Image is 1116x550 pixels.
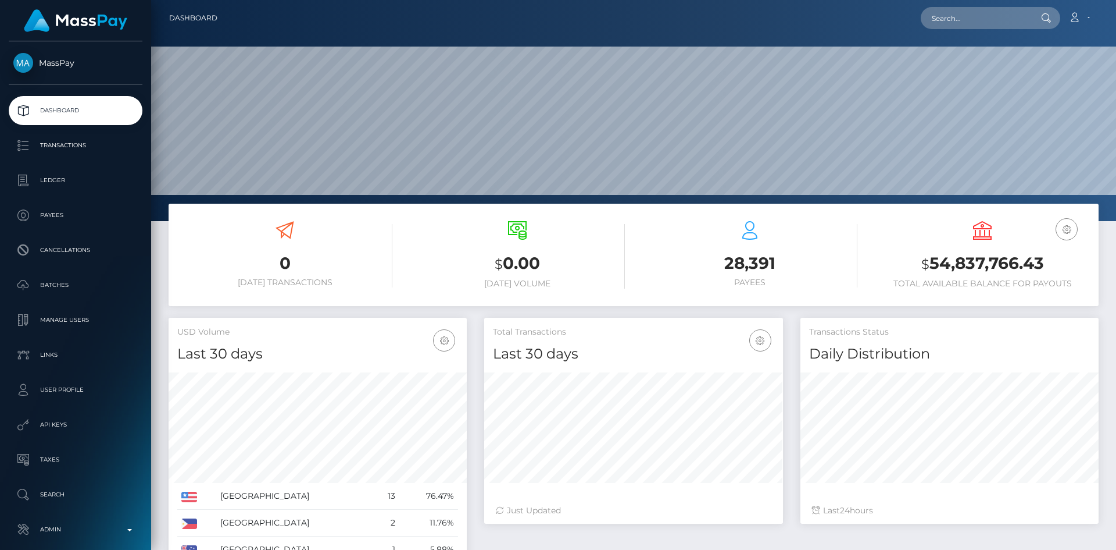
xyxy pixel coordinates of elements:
input: Search... [921,7,1030,29]
h6: Total Available Balance for Payouts [875,279,1090,289]
a: Ledger [9,166,142,195]
h6: Payees [642,278,857,288]
a: Admin [9,515,142,544]
td: [GEOGRAPHIC_DATA] [216,483,374,510]
div: Last hours [812,505,1087,517]
p: Links [13,346,138,364]
span: 24 [840,505,850,516]
p: Payees [13,207,138,224]
p: Batches [13,276,138,294]
img: MassPay Logo [24,9,127,32]
img: US.png [181,492,197,502]
td: [GEOGRAPHIC_DATA] [216,510,374,537]
a: Transactions [9,131,142,160]
td: 11.76% [399,510,458,537]
h3: 0 [177,252,392,275]
a: Dashboard [9,96,142,125]
p: Cancellations [13,242,138,259]
a: Payees [9,201,142,230]
td: 13 [374,483,399,510]
p: Manage Users [13,311,138,329]
small: $ [495,256,503,272]
img: PH.png [181,519,197,529]
p: Search [13,486,138,503]
h5: USD Volume [177,327,458,338]
div: Just Updated [496,505,771,517]
small: $ [921,256,929,272]
p: Dashboard [13,102,138,119]
a: Links [9,340,142,370]
span: MassPay [9,58,142,68]
h4: Last 30 days [177,344,458,364]
h4: Last 30 days [493,344,774,364]
h6: [DATE] Volume [410,279,625,289]
h5: Transactions Status [809,327,1090,338]
a: Manage Users [9,306,142,335]
h3: 54,837,766.43 [875,252,1090,276]
a: Search [9,480,142,509]
h6: [DATE] Transactions [177,278,392,288]
h3: 0.00 [410,252,625,276]
img: MassPay [13,53,33,73]
a: Dashboard [169,6,217,30]
p: API Keys [13,416,138,434]
td: 76.47% [399,483,458,510]
h5: Total Transactions [493,327,774,338]
a: Batches [9,271,142,300]
p: Ledger [13,172,138,189]
p: User Profile [13,381,138,399]
a: User Profile [9,375,142,404]
p: Admin [13,521,138,538]
a: API Keys [9,410,142,439]
td: 2 [374,510,399,537]
p: Taxes [13,451,138,469]
a: Cancellations [9,236,142,265]
a: Taxes [9,445,142,474]
p: Transactions [13,137,138,154]
h3: 28,391 [642,252,857,275]
h4: Daily Distribution [809,344,1090,364]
